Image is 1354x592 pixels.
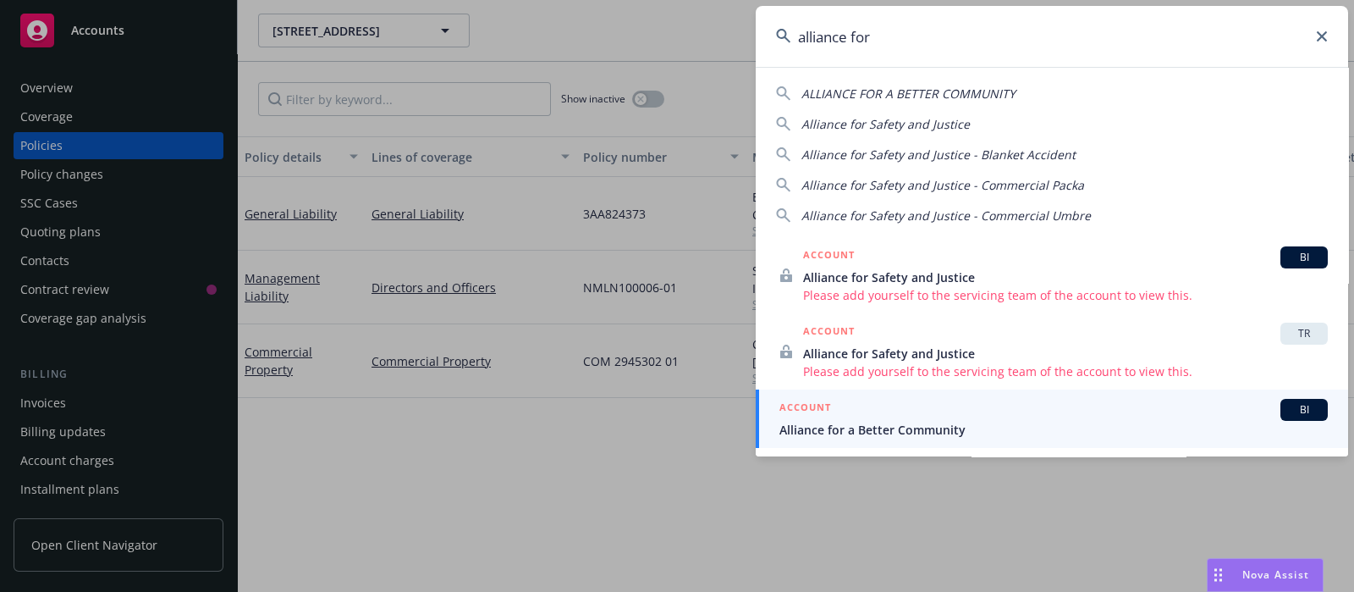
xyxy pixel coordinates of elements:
span: TR [1287,326,1321,341]
span: BI [1287,402,1321,418]
a: ACCOUNTTRAlliance for Safety and JusticePlease add yourself to the servicing team of the account ... [756,313,1348,390]
span: Nova Assist [1242,567,1309,582]
div: Drag to move [1208,559,1229,591]
h5: ACCOUNT [779,399,831,419]
a: ACCOUNTBIAlliance for Safety and JusticePlease add yourself to the servicing team of the account ... [756,237,1348,313]
a: ACCOUNTBIAlliance for a Better Community [756,390,1348,448]
span: Alliance for Safety and Justice - Blanket Accident [801,147,1076,163]
span: Alliance for Safety and Justice - Commercial Packa [801,177,1084,193]
span: ALLIANCE FOR A BETTER COMMUNITY [801,86,1015,102]
span: Alliance for Safety and Justice [801,116,970,132]
span: Please add yourself to the servicing team of the account to view this. [803,362,1328,380]
span: Please add yourself to the servicing team of the account to view this. [803,286,1328,304]
h5: ACCOUNT [803,246,855,267]
span: Alliance for Safety and Justice [803,268,1328,286]
span: Alliance for Safety and Justice [803,345,1328,362]
h5: ACCOUNT [803,323,855,343]
input: Search... [756,6,1348,67]
span: Alliance for Safety and Justice - Commercial Umbre [801,207,1091,224]
span: Alliance for a Better Community [779,421,1328,439]
button: Nova Assist [1207,558,1324,592]
span: BI [1287,250,1321,265]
